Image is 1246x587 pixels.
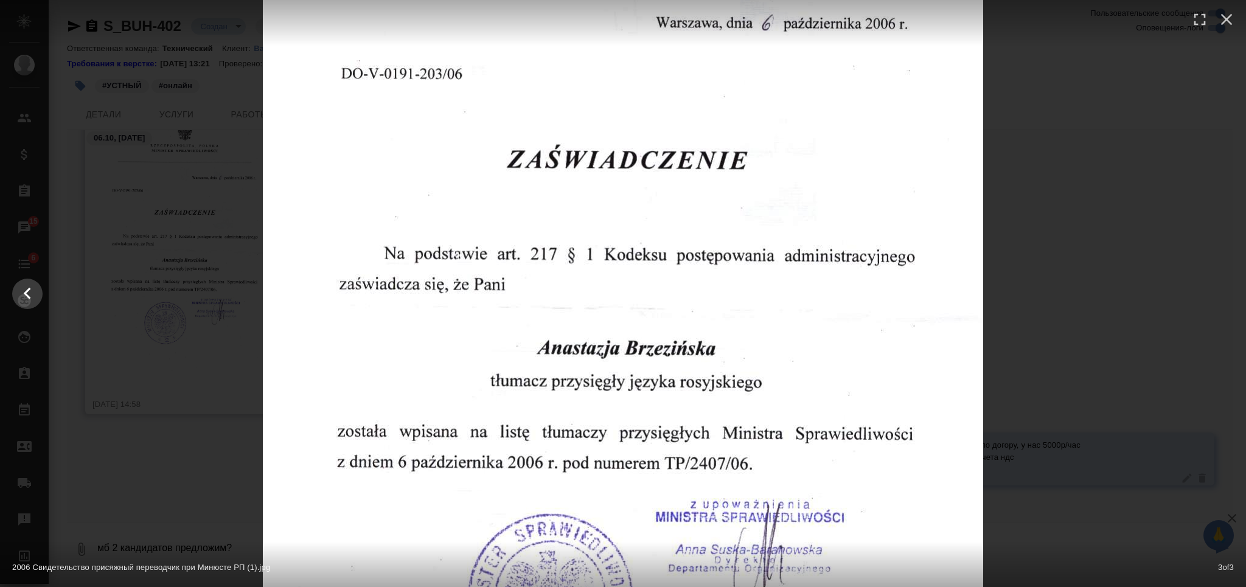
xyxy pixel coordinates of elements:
span: 2006 Свидетельство присяжный переводчик при Минюсте РП (1).jpg [12,563,270,572]
button: Enter fullscreen (f) [1186,6,1213,33]
span: 3 of 3 [1218,560,1234,575]
button: Close (esc) [1213,6,1240,33]
button: Show slide 2 of 3 [12,279,43,309]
